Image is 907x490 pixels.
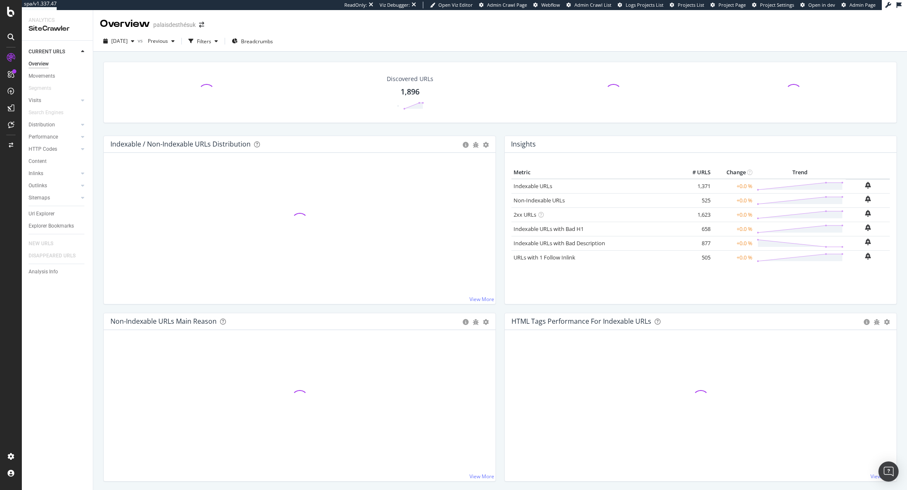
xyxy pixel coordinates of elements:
td: 505 [679,250,713,265]
a: Analysis Info [29,267,87,276]
a: Projects List [670,2,704,8]
a: Indexable URLs with Bad H1 [514,225,584,233]
a: View More [469,296,494,303]
div: Open Intercom Messenger [878,461,899,482]
div: Viz Debugger: [380,2,410,8]
a: Url Explorer [29,210,87,218]
div: Overview [100,17,150,31]
td: +0.0 % [713,193,755,207]
div: bug [473,142,479,148]
div: DISAPPEARED URLS [29,252,76,260]
div: NEW URLS [29,239,53,248]
span: Open in dev [808,2,835,8]
div: Filters [197,38,211,45]
a: Overview [29,60,87,68]
div: gear [483,319,489,325]
span: Webflow [541,2,560,8]
a: Visits [29,96,79,105]
span: 2025 Sep. 30th [111,37,128,45]
div: Performance [29,133,58,141]
td: 658 [679,222,713,236]
span: Previous [144,37,168,45]
a: Distribution [29,121,79,129]
a: HTTP Codes [29,145,79,154]
a: CURRENT URLS [29,47,79,56]
div: Visits [29,96,41,105]
a: 2xx URLs [514,211,536,218]
div: bell-plus [865,224,871,231]
td: +0.0 % [713,250,755,265]
div: Outlinks [29,181,47,190]
div: Distribution [29,121,55,129]
div: Search Engines [29,108,63,117]
span: Open Viz Editor [438,2,473,8]
div: bell-plus [865,253,871,259]
a: Content [29,157,87,166]
a: Outlinks [29,181,79,190]
a: Search Engines [29,108,72,117]
a: Movements [29,72,87,81]
td: +0.0 % [713,222,755,236]
div: Overview [29,60,49,68]
div: - [397,102,399,109]
th: # URLS [679,166,713,179]
div: arrow-right-arrow-left [199,22,204,28]
a: Non-Indexable URLs [514,197,565,204]
div: Indexable / Non-Indexable URLs Distribution [110,140,251,148]
div: Segments [29,84,51,93]
a: View More [469,473,494,480]
div: bell-plus [865,196,871,202]
a: Performance [29,133,79,141]
td: +0.0 % [713,179,755,194]
a: NEW URLS [29,239,62,248]
a: Webflow [533,2,560,8]
a: Project Settings [752,2,794,8]
a: Open Viz Editor [430,2,473,8]
a: Indexable URLs [514,182,552,190]
span: Admin Crawl List [574,2,611,8]
a: DISAPPEARED URLS [29,252,84,260]
a: Project Page [710,2,746,8]
div: Content [29,157,47,166]
th: Metric [511,166,679,179]
div: Movements [29,72,55,81]
td: 877 [679,236,713,250]
div: Non-Indexable URLs Main Reason [110,317,217,325]
span: Logs Projects List [626,2,663,8]
button: Filters [185,34,221,48]
a: Inlinks [29,169,79,178]
a: Sitemaps [29,194,79,202]
td: +0.0 % [713,207,755,222]
span: Admin Crawl Page [487,2,527,8]
div: gear [884,319,890,325]
td: 1,371 [679,179,713,194]
a: URLs with 1 Follow Inlink [514,254,575,261]
a: Admin Crawl Page [479,2,527,8]
a: Indexable URLs with Bad Description [514,239,605,247]
div: HTTP Codes [29,145,57,154]
th: Change [713,166,755,179]
a: Segments [29,84,60,93]
div: Url Explorer [29,210,55,218]
div: 1,896 [401,86,419,97]
div: Sitemaps [29,194,50,202]
div: SiteCrawler [29,24,86,34]
span: Admin Page [849,2,876,8]
a: Admin Crawl List [566,2,611,8]
button: Breadcrumbs [228,34,276,48]
a: Admin Page [841,2,876,8]
div: Analysis Info [29,267,58,276]
button: Previous [144,34,178,48]
div: bell-plus [865,210,871,217]
div: bell-plus [865,182,871,189]
button: [DATE] [100,34,138,48]
div: bell-plus [865,238,871,245]
span: Breadcrumbs [241,38,273,45]
span: Projects List [678,2,704,8]
th: Trend [755,166,846,179]
div: Explorer Bookmarks [29,222,74,231]
a: Explorer Bookmarks [29,222,87,231]
div: ReadOnly: [344,2,367,8]
td: 525 [679,193,713,207]
a: Logs Projects List [618,2,663,8]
